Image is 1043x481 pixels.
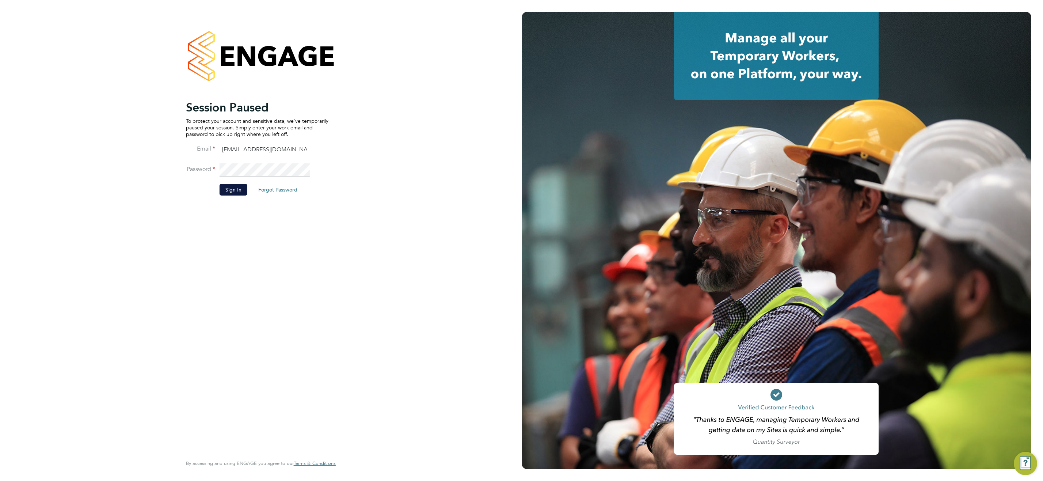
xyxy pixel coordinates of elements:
[186,145,215,153] label: Email
[1014,452,1037,475] button: Engage Resource Center
[186,166,215,173] label: Password
[294,461,336,466] a: Terms & Conditions
[186,100,328,115] h2: Session Paused
[186,460,336,466] span: By accessing and using ENGAGE you agree to our
[186,118,328,138] p: To protect your account and sensitive data, we've temporarily paused your session. Simply enter y...
[220,143,310,156] input: Enter your work email...
[220,184,247,196] button: Sign In
[252,184,303,196] button: Forgot Password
